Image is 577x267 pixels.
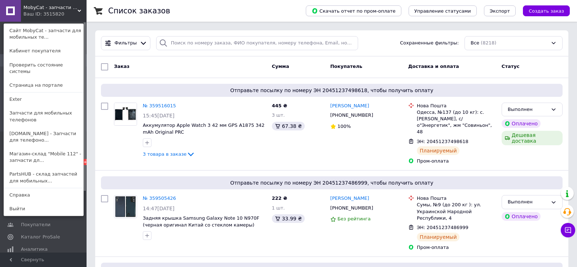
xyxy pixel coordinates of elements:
[4,202,83,216] a: Выйти
[272,112,285,118] span: 3 шт.
[21,246,48,253] span: Аналитика
[4,24,83,44] a: Сайт MobyCat - запчасти для мобильных те...
[502,119,541,128] div: Оплачено
[400,40,459,47] span: Сохраненные фильтры:
[417,109,496,135] div: Одесса, №137 (до 10 кг): с. [PERSON_NAME], с/о"Энергетик", жм "Совиньон", 48
[4,188,83,202] a: Справка
[104,87,560,94] span: Отправьте посылку по номеру ЭН 20451237498618, чтобы получить оплату
[4,44,83,58] a: Кабинет покупателя
[490,8,510,14] span: Экспорт
[114,64,129,69] span: Заказ
[4,58,83,78] a: Проверить состояние системы
[272,122,305,130] div: 67.38 ₴
[108,7,170,15] h1: Список заказов
[502,131,563,145] div: Дешевая доставка
[329,203,375,213] div: [PHONE_NUMBER]
[114,195,137,218] img: Фото товару
[417,244,496,251] div: Пром-оплата
[508,198,548,206] div: Выполнен
[330,195,369,202] a: [PERSON_NAME]
[156,36,358,50] input: Поиск по номеру заказа, ФИО покупателя, номеру телефона, Email, номеру накладной
[4,92,83,106] a: Exter
[417,225,468,230] span: ЭН: 20451237486999
[417,103,496,109] div: Нова Пошта
[417,158,496,164] div: Пром-оплата
[143,122,265,135] a: Аккумулятор Apple Watch 3 42 мм GPS A1875 342 mAh Original PRC
[408,64,459,69] span: Доставка и оплата
[114,103,137,125] img: Фото товару
[4,167,83,188] a: PartsHUB - склад запчастей для мобильных...
[115,40,137,47] span: Фильтры
[272,214,305,223] div: 33.99 ₴
[502,212,541,221] div: Оплачено
[306,5,401,16] button: Скачать отчет по пром-оплате
[338,124,351,129] span: 100%
[330,64,362,69] span: Покупатель
[143,195,176,201] a: № 359505426
[502,64,520,69] span: Статус
[508,106,548,113] div: Выполнен
[143,113,175,119] span: 15:45[DATE]
[471,40,479,47] span: Все
[104,179,560,186] span: Отправьте посылку по номеру ЭН 20451237486999, чтобы получить оплату
[417,202,496,221] div: Сумы, №9 (до 200 кг ): ул. Украинской Народной Республики, 4
[312,8,396,14] span: Скачать отчет по пром-оплате
[417,233,460,241] div: Планируемый
[114,103,137,126] a: Фото товару
[143,151,195,157] a: 3 товара в заказе
[561,223,575,237] button: Чат с покупателем
[272,64,289,69] span: Сумма
[529,8,564,14] span: Создать заказ
[143,103,176,108] a: № 359516015
[516,8,570,13] a: Создать заказ
[484,5,516,16] button: Экспорт
[330,103,369,109] a: [PERSON_NAME]
[414,8,471,14] span: Управление статусами
[23,11,54,17] div: Ваш ID: 3515820
[4,78,83,92] a: Страница на портале
[523,5,570,16] button: Создать заказ
[417,146,460,155] div: Планируемый
[481,40,496,46] span: (8218)
[417,139,468,144] span: ЭН: 20451237498618
[143,215,259,228] a: Задняя крышка Samsung Galaxy Note 10 N970F (черная оригинал Китай со стеклом камеры)
[272,103,287,108] span: 445 ₴
[23,4,78,11] span: MobyCat - запчасти для мобильных телефонов и планшетов
[417,195,496,202] div: Нова Пошта
[409,5,477,16] button: Управление статусами
[21,234,60,240] span: Каталог ProSale
[329,111,375,120] div: [PHONE_NUMBER]
[272,195,287,201] span: 222 ₴
[4,147,83,167] a: Магазин-склад "Mobile 112" - запчасти дл...
[143,206,175,211] span: 14:47[DATE]
[272,205,285,211] span: 1 шт.
[4,127,83,147] a: [DOMAIN_NAME] - Запчасти для телефоно...
[21,221,50,228] span: Покупатели
[4,106,83,126] a: Запчасти для мобильных телефонов
[338,216,371,221] span: Без рейтинга
[143,151,186,157] span: 3 товара в заказе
